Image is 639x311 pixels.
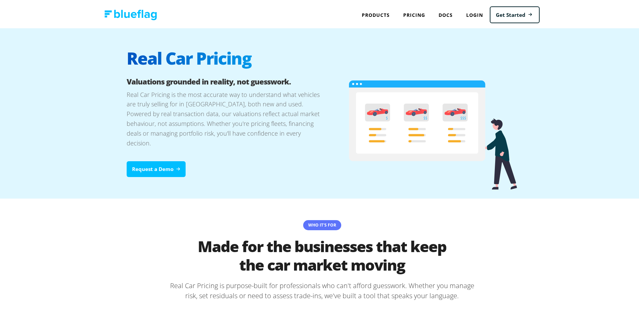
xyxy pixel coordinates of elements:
[432,7,459,21] a: Docs
[303,219,341,229] p: Who It's For
[127,89,322,160] p: Real Car Pricing is the most accurate way to understand what vehicles are truly selling for in [G...
[459,7,490,21] a: Login to Blue Flag application
[490,5,540,22] a: Get Started
[355,7,396,21] div: Products
[127,75,322,85] h2: Valuations grounded in reality, not guesswork.
[187,236,457,273] h2: Made for the businesses that keep the car market moving
[127,160,186,176] a: Request a Demo
[104,8,157,19] img: Blue Flag logo
[127,48,322,75] h1: Real Car Pricing
[396,7,432,21] a: Pricing
[127,279,517,300] p: Real Car Pricing is purpose-built for professionals who can't afford guesswork. Whether you manag...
